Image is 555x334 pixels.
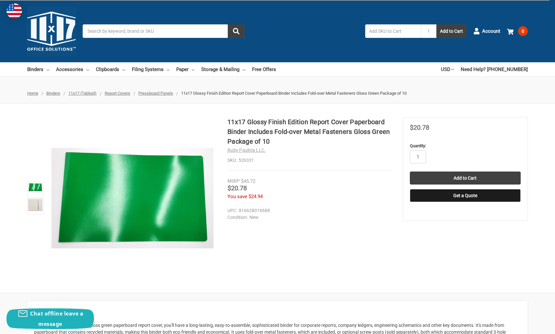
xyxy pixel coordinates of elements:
[410,143,521,149] label: Quantity:
[227,194,247,199] span: You save
[473,23,500,40] a: Account
[227,178,240,185] div: MSRP
[518,26,528,36] span: 0
[227,157,392,164] dd: 526331
[227,117,392,146] h1: 11x17 Glossy Finish Edition Report Cover Paperboard Binder Includes Fold-over Metal Fasteners Glo...
[83,24,245,38] input: Search by keyword, brand or SKU
[27,91,38,96] a: Home
[482,28,500,35] span: Account
[507,23,528,40] a: 0
[27,7,76,55] img: 11x17.com
[249,194,263,199] span: $24.94
[28,199,42,211] img: 11x17 Glossy Finish Edition Report Cover Paperboard Binder Includes Fold-over Metal Fasteners Glo...
[410,172,521,185] input: Add to Cart
[365,24,421,38] input: Add SKU to Cart
[227,148,266,153] a: Ruby Paulina LLC.
[227,207,389,214] dd: 816628016688
[30,310,83,328] span: Chat offline leave a message
[46,91,60,96] a: Binders
[96,62,125,77] a: Clipboards
[132,62,169,77] a: Filing Systems
[252,62,276,77] a: Free Offers
[436,24,467,38] button: Add to Cart
[6,3,22,19] img: duty and tax information for United States
[27,62,49,77] a: Binders
[68,91,97,96] a: 11x17 (Tabloid)
[6,308,94,329] button: Chat offline leave a message
[181,91,407,96] span: 11x17 Glossy Finish Edition Report Cover Paperboard Binder Includes Fold-over Metal Fasteners Glo...
[410,189,521,202] button: Get a Quote
[441,62,454,77] a: USD
[241,178,255,184] span: $45.72
[34,308,521,317] h2: Description
[52,148,214,248] img: 11x17 Glossy Finish Edition Report Cover Paperboard Binder Includes Fold-over Metal Fasteners Glo...
[28,183,42,192] img: 11x17 Glossy Finish Edition Report Cover Paperboard Binder Includes Fold-over Metal Fasteners Glo...
[227,214,248,221] dt: Condition:
[227,214,389,221] dd: New
[461,62,528,77] a: Need Help? [PHONE_NUMBER]
[56,62,89,77] a: Accessories
[410,124,429,131] span: $20.78
[227,207,237,214] dt: UPC:
[227,184,247,192] span: $20.78
[201,62,245,77] a: Storage & Mailing
[105,91,130,96] a: Report Covers
[176,62,194,77] a: Paper
[227,157,237,164] dt: SKU:
[138,91,173,96] a: Pressboard Panels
